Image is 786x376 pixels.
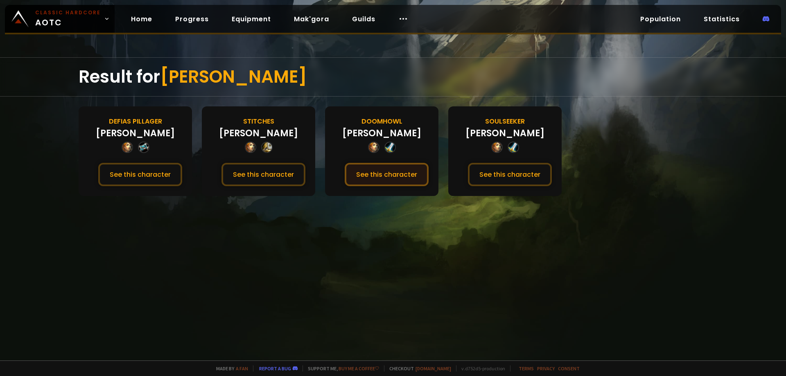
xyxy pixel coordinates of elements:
a: Population [634,11,687,27]
button: See this character [345,163,429,186]
button: See this character [468,163,552,186]
span: Support me, [303,365,379,371]
div: Doomhowl [361,116,402,126]
span: Made by [211,365,248,371]
a: Classic HardcoreAOTC [5,5,115,33]
a: Progress [169,11,215,27]
div: Soulseeker [485,116,525,126]
a: Equipment [225,11,278,27]
a: Buy me a coffee [339,365,379,371]
a: Report a bug [259,365,291,371]
div: [PERSON_NAME] [465,126,544,140]
a: Guilds [346,11,382,27]
div: Defias Pillager [109,116,162,126]
button: See this character [98,163,182,186]
a: Terms [519,365,534,371]
div: [PERSON_NAME] [342,126,421,140]
div: Result for [79,58,707,96]
a: a fan [236,365,248,371]
button: See this character [221,163,305,186]
a: Consent [558,365,580,371]
a: Privacy [537,365,555,371]
a: Home [124,11,159,27]
span: AOTC [35,9,101,29]
a: Statistics [697,11,746,27]
a: Mak'gora [287,11,336,27]
div: Stitches [243,116,274,126]
small: Classic Hardcore [35,9,101,16]
span: [PERSON_NAME] [160,65,307,89]
a: [DOMAIN_NAME] [416,365,451,371]
span: v. d752d5 - production [456,365,505,371]
div: [PERSON_NAME] [219,126,298,140]
span: Checkout [384,365,451,371]
div: [PERSON_NAME] [96,126,175,140]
